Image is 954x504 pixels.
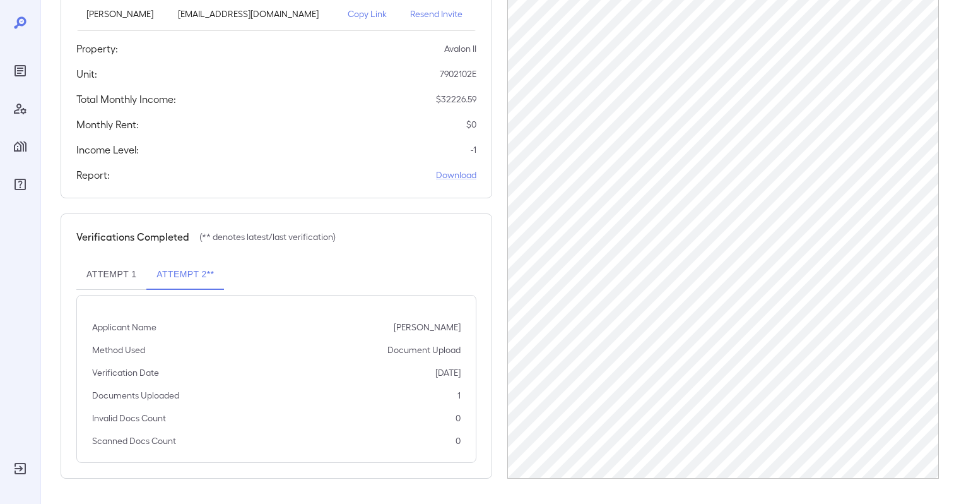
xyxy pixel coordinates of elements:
[92,321,156,333] p: Applicant Name
[92,435,176,447] p: Scanned Docs Count
[436,169,476,181] a: Download
[10,99,30,119] div: Manage Users
[444,42,476,55] p: Avalon II
[410,8,466,20] p: Resend Invite
[456,435,461,447] p: 0
[348,8,390,20] p: Copy Link
[178,8,327,20] p: [EMAIL_ADDRESS][DOMAIN_NAME]
[76,41,118,56] h5: Property:
[10,459,30,479] div: Log Out
[387,344,461,356] p: Document Upload
[76,92,176,107] h5: Total Monthly Income:
[76,142,139,157] h5: Income Level:
[471,143,476,156] p: -1
[466,118,476,131] p: $ 0
[10,136,30,157] div: Manage Properties
[10,174,30,195] div: FAQ
[76,117,139,132] h5: Monthly Rent:
[92,412,166,424] p: Invalid Docs Count
[199,231,336,243] p: (** denotes latest/last verification)
[76,229,189,244] h5: Verifications Completed
[456,412,461,424] p: 0
[457,389,461,402] p: 1
[92,389,179,402] p: Documents Uploaded
[440,68,476,80] p: 7902102E
[86,8,158,20] p: [PERSON_NAME]
[435,366,461,379] p: [DATE]
[394,321,461,333] p: [PERSON_NAME]
[436,93,476,105] p: $ 32226.59
[76,66,97,81] h5: Unit:
[76,260,146,290] button: Attempt 1
[10,61,30,81] div: Reports
[92,366,159,379] p: Verification Date
[146,260,224,290] button: Attempt 2**
[76,167,110,183] h5: Report:
[92,344,145,356] p: Method Used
